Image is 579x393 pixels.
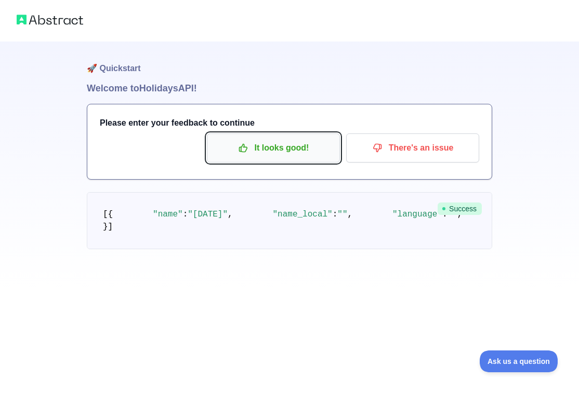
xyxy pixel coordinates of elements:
button: It looks good! [207,133,340,162]
span: Success [438,202,482,215]
span: "language" [392,210,442,219]
span: "[DATE]" [188,210,228,219]
p: There's an issue [354,139,471,157]
h1: 🚀 Quickstart [87,42,492,81]
p: It looks good! [215,139,332,157]
span: : [333,210,338,219]
iframe: Toggle Customer Support [480,350,558,372]
img: Abstract logo [17,12,83,27]
h1: Welcome to Holidays API! [87,81,492,96]
h3: Please enter your feedback to continue [100,117,479,129]
span: : [183,210,188,219]
span: , [348,210,353,219]
span: "name" [153,210,183,219]
span: "name_local" [272,210,332,219]
span: [ [103,210,108,219]
button: There's an issue [346,133,479,162]
span: "" [337,210,347,219]
span: , [228,210,233,219]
